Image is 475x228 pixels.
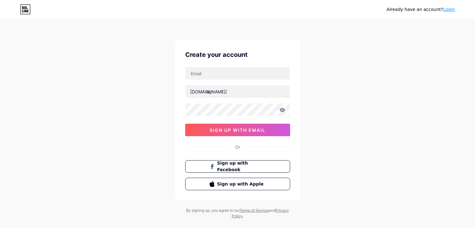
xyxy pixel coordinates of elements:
span: Sign up with Facebook [217,160,265,173]
input: username [186,85,290,98]
div: By signing up, you agree to our and . [185,208,291,219]
div: Create your account [185,50,290,59]
input: Email [186,67,290,80]
span: Sign up with Apple [217,181,265,187]
div: [DOMAIN_NAME]/ [190,88,227,95]
div: Or [235,144,240,150]
button: Sign up with Apple [185,178,290,190]
span: sign up with email [210,127,265,133]
button: Sign up with Facebook [185,160,290,173]
a: Login [443,7,455,12]
div: Already have an account? [387,6,455,13]
button: sign up with email [185,124,290,136]
a: Terms of Service [240,208,269,213]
